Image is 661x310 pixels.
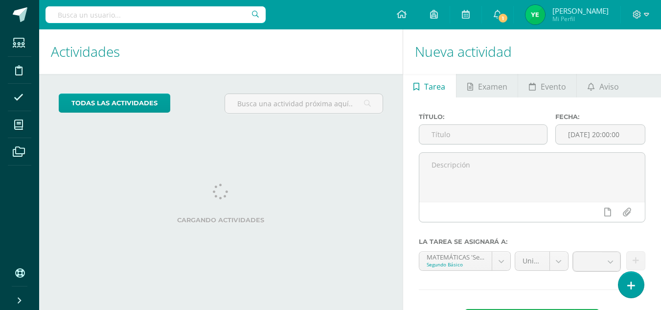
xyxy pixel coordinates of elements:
label: Cargando actividades [59,216,383,224]
h1: Nueva actividad [415,29,649,74]
a: Examen [456,74,518,97]
div: MATEMÁTICAS 'Sección A' [427,252,484,261]
a: MATEMÁTICAS 'Sección A'Segundo Básico [419,252,510,270]
input: Título [419,125,547,144]
a: todas las Actividades [59,94,170,113]
a: Unidad 4 [515,252,568,270]
span: Tarea [424,75,445,98]
a: Tarea [403,74,456,97]
span: Mi Perfil [552,15,609,23]
a: Aviso [577,74,629,97]
span: Evento [541,75,566,98]
img: 4ea334474c4703b1ef172f7c323679cf.png [525,5,545,24]
a: Evento [518,74,576,97]
label: Título: [419,113,548,120]
div: Segundo Básico [427,261,484,268]
input: Busca un usuario... [46,6,266,23]
span: [PERSON_NAME] [552,6,609,16]
span: 1 [498,13,508,24]
span: Examen [478,75,507,98]
input: Fecha de entrega [556,125,645,144]
label: Fecha: [555,113,645,120]
input: Busca una actividad próxima aquí... [225,94,382,113]
span: Unidad 4 [523,252,542,270]
label: La tarea se asignará a: [419,238,645,245]
span: Aviso [599,75,619,98]
h1: Actividades [51,29,391,74]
